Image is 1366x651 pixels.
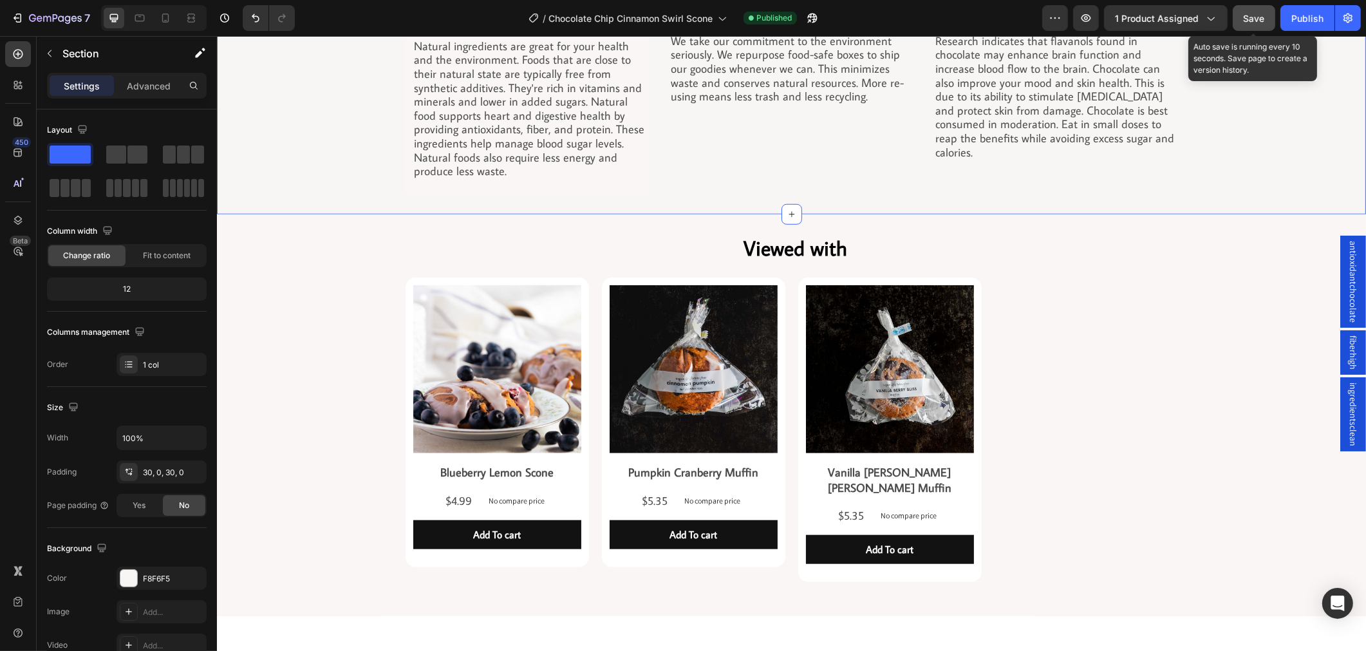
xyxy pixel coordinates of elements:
div: 30, 0, 30, 0 [143,467,203,478]
div: Background [47,540,109,558]
button: Save [1233,5,1275,31]
div: Page padding [47,500,109,511]
div: Open Intercom Messenger [1322,588,1353,619]
div: Video [47,639,68,651]
div: $5.35 [424,456,453,473]
iframe: Design area [217,36,1366,651]
div: Beta [10,236,31,246]
div: F8F6F5 [143,573,203,585]
img: Packaged vanilla berry muffin labeled 'Vanilla Berry Bliss' in a clear bag with a floral design, ... [589,249,757,417]
p: No compare price [272,461,328,469]
span: Published [756,12,792,24]
div: Column width [47,223,115,240]
h2: Blueberry Lemon Scone [196,428,364,445]
button: Add To cart [393,484,561,513]
div: Add To cart [649,504,697,523]
a: Pumpkin Cranberry Muffin [393,249,561,417]
button: Add To cart [589,499,757,528]
div: Publish [1291,12,1324,25]
div: 450 [12,137,31,147]
div: Add To cart [453,489,500,508]
p: No compare price [664,476,720,484]
p: Section [62,46,168,61]
div: Color [47,572,67,584]
span: / [543,12,546,25]
span: No [179,500,189,511]
div: $5.35 [621,471,649,488]
img: Packaged cinnamon pumpkin muffin with cranberries from Sensible Edibles Bakery, labeled as vegan ... [393,249,561,417]
a: Vanilla Berry Bliss Muffin [589,249,757,417]
h2: Pumpkin Cranberry Muffin [393,428,561,445]
p: 7 [84,10,90,26]
span: fiberhigh [1130,299,1143,334]
h2: Viewed with [196,198,961,227]
span: Save [1244,13,1265,24]
div: 1 col [143,359,203,371]
img: Blueberry lemon scones with lemon glaze and blueberries on a white plate with a blurred background [196,249,364,417]
div: 12 [50,280,204,298]
p: No compare price [468,461,524,469]
input: Auto [117,426,206,449]
div: Add To cart [256,489,304,508]
button: Publish [1280,5,1334,31]
div: $4.99 [227,456,256,473]
div: Layout [47,122,90,139]
button: 1 product assigned [1104,5,1228,31]
h2: Vanilla [PERSON_NAME] [PERSON_NAME] Muffin [589,428,757,460]
p: Natural ingredients are great for your health and the environment. Foods that are close to their ... [198,3,431,142]
span: Change ratio [64,250,111,261]
button: 7 [5,5,96,31]
span: Chocolate Chip Cinnamon Swirl Scone [548,12,713,25]
div: Add... [143,607,203,618]
div: Image [47,606,70,618]
span: ingredientsclean [1130,346,1143,410]
span: 1 product assigned [1115,12,1199,25]
div: Order [47,359,68,370]
p: Settings [64,79,100,93]
div: Padding [47,466,77,478]
div: Width [47,432,68,444]
span: Yes [133,500,145,511]
div: Columns management [47,324,147,341]
span: Fit to content [143,250,191,261]
div: Undo/Redo [243,5,295,31]
div: Size [47,399,81,417]
a: Blueberry Lemon Scone [196,249,364,417]
p: Advanced [127,79,171,93]
span: antioxidantchocolate [1130,205,1143,287]
button: Add To cart [196,484,364,513]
